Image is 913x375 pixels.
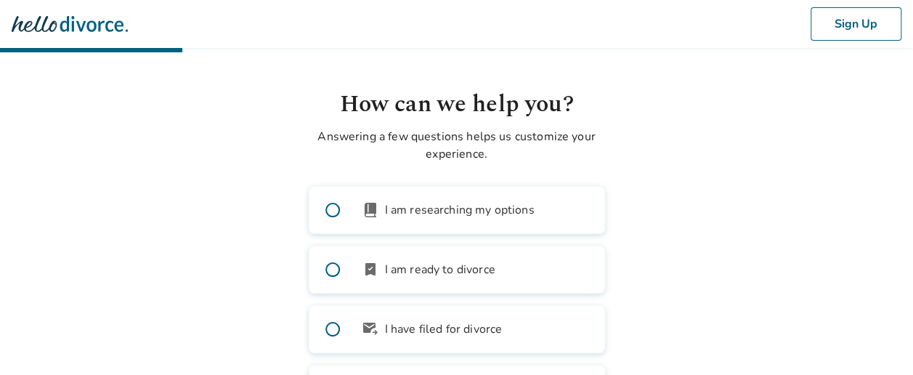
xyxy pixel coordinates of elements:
[362,201,379,219] span: book_2
[12,9,128,39] img: Hello Divorce Logo
[309,87,605,122] h1: How can we help you?
[385,261,495,278] span: I am ready to divorce
[840,305,913,375] iframe: Chat Widget
[309,128,605,163] p: Answering a few questions helps us customize your experience.
[362,261,379,278] span: bookmark_check
[811,7,901,41] button: Sign Up
[385,320,503,338] span: I have filed for divorce
[362,320,379,338] span: outgoing_mail
[385,201,535,219] span: I am researching my options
